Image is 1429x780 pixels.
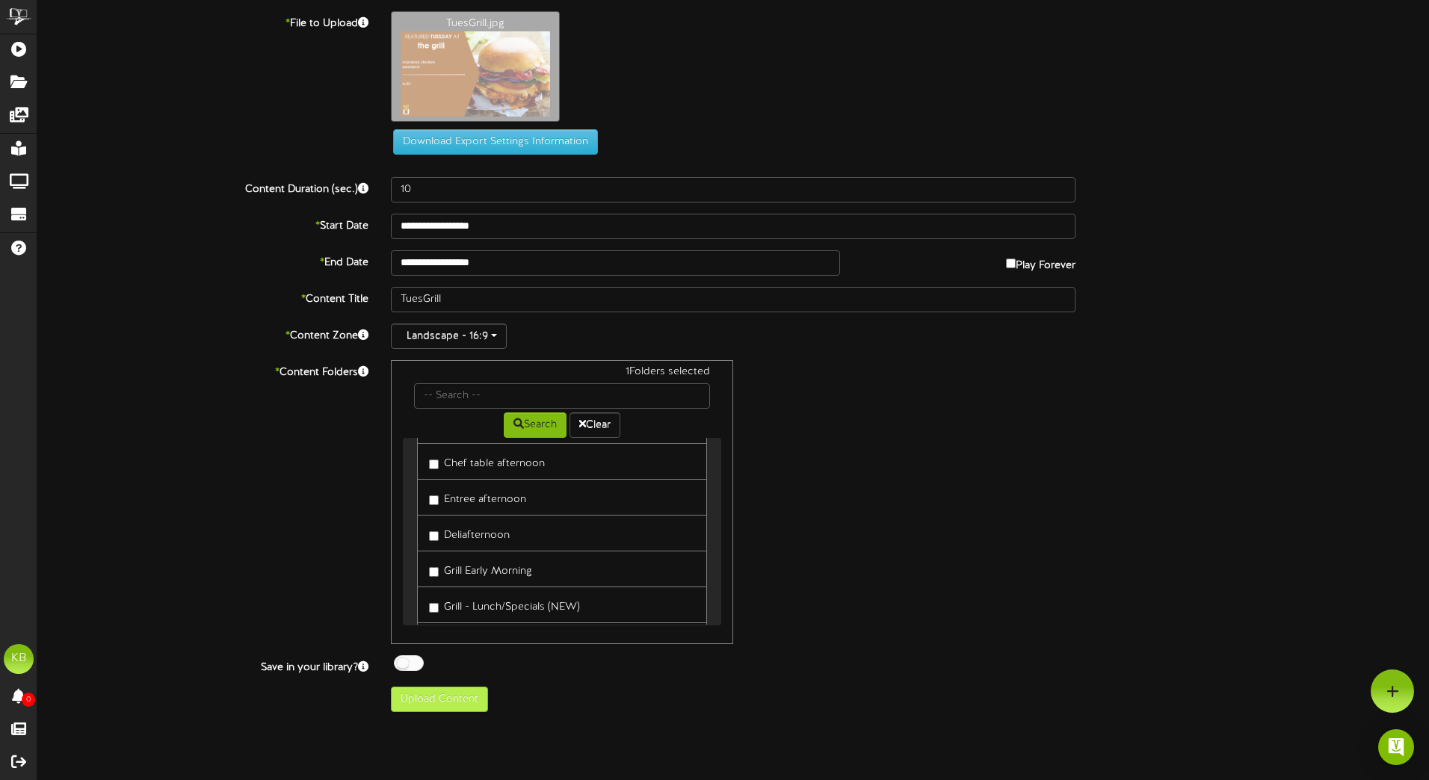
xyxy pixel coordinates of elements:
div: Open Intercom Messenger [1378,729,1414,765]
input: -- Search -- [414,383,710,409]
label: Entree afternoon [429,487,526,507]
label: Play Forever [1006,250,1075,273]
label: Deliafternoon [429,523,510,543]
label: End Date [26,250,380,270]
label: Content Title [26,287,380,307]
input: Grill Early Morning [429,567,439,577]
label: Chef table afternoon [429,451,545,471]
label: Start Date [26,214,380,234]
div: KB [4,644,34,674]
label: Grill Early Morning [429,559,532,579]
input: Title of this Content [391,287,1075,312]
label: File to Upload [26,11,380,31]
input: Entree afternoon [429,495,439,505]
label: Save in your library? [26,655,380,675]
input: Grill - Lunch/Specials (NEW) [429,603,439,613]
a: Download Export Settings Information [386,136,598,147]
label: Content Duration (sec.) [26,177,380,197]
span: 0 [22,693,35,707]
input: Deliafternoon [429,531,439,541]
label: Content Folders [26,360,380,380]
button: Upload Content [391,687,488,712]
button: Clear [570,412,620,438]
input: Play Forever [1006,259,1016,268]
button: Landscape - 16:9 [391,324,507,349]
div: 1 Folders selected [403,365,721,383]
input: Chef table afternoon [429,459,439,469]
button: Search [504,412,567,438]
label: Grill - Lunch/Specials (NEW) [429,595,580,615]
label: Content Zone [26,324,380,344]
button: Download Export Settings Information [393,129,598,155]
